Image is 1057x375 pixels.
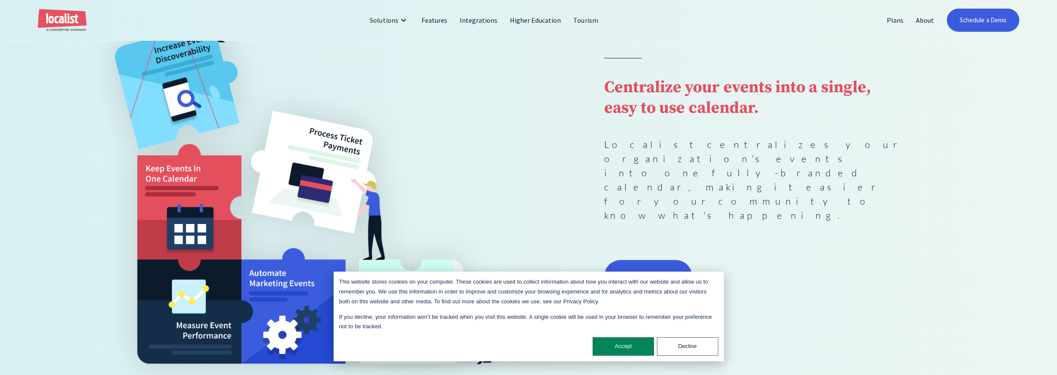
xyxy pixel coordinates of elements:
a: Higher Education [504,10,568,30]
p: This website stores cookies on your computer. These cookies are used to collect information about... [339,277,718,306]
button: Accept [593,337,654,356]
div: Solutions [370,15,398,25]
div: Solutions [363,10,415,30]
strong: Centralize your events into a single, easy to use calendar. [604,77,871,118]
a: Tourism [567,10,604,30]
p: If you decline, your information won’t be tracked when you visit this website. A single cookie wi... [339,312,718,332]
a: Request a Demo [604,260,693,293]
a: Integrations [454,10,504,30]
a: About [910,10,940,30]
p: Localist centralizes your organization's events into one fully-branded calendar, making it easier... [604,137,906,222]
button: Decline [657,337,718,356]
a: home [38,9,87,32]
a: Plans [881,10,910,30]
a: Features [416,10,454,30]
a: Schedule a Demo [947,9,1019,32]
div: Cookie banner [334,272,724,361]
